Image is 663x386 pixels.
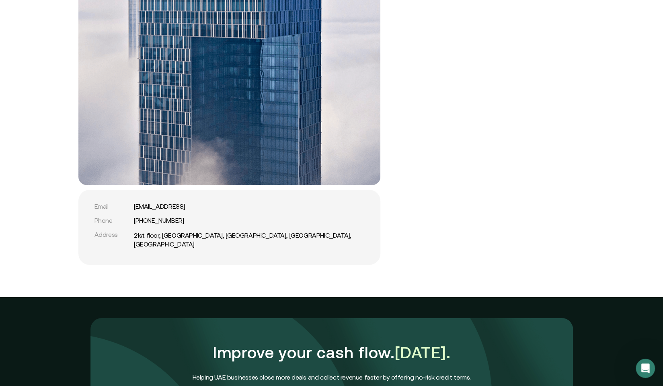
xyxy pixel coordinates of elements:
[192,372,470,382] h4: Helping UAE businesses close more deals and collect revenue faster by offering no-risk credit terms.
[94,203,131,210] div: Email
[94,231,131,238] div: Address
[134,231,364,249] a: 21st floor, [GEOGRAPHIC_DATA], [GEOGRAPHIC_DATA], [GEOGRAPHIC_DATA], [GEOGRAPHIC_DATA]
[134,203,185,210] a: [EMAIL_ADDRESS]
[192,338,470,367] h1: Improve your cash flow.
[94,217,131,224] div: Phone
[394,343,450,361] span: [DATE].
[134,217,184,224] a: [PHONE_NUMBER]
[636,359,655,378] iframe: Intercom live chat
